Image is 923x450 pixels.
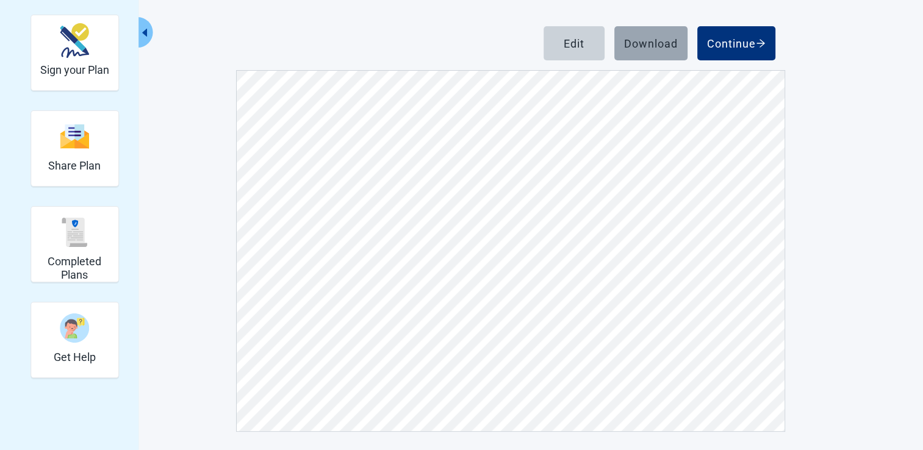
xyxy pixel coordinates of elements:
[48,159,101,173] h2: Share Plan
[36,255,113,281] h2: Completed Plans
[54,351,96,364] h2: Get Help
[31,15,119,91] div: Sign your Plan
[31,206,119,282] div: Completed Plans
[756,38,766,48] span: arrow-right
[138,17,153,48] button: Collapse menu
[60,123,89,149] img: svg%3e
[544,26,605,60] button: Edit
[564,37,584,49] div: Edit
[139,27,151,38] span: caret-left
[60,218,89,247] img: svg%3e
[60,313,89,343] img: person-question-x68TBcxA.svg
[624,37,678,49] div: Download
[697,26,775,60] button: Continue arrow-right
[614,26,688,60] button: Download
[40,63,109,77] h2: Sign your Plan
[707,37,766,49] div: Continue
[31,110,119,187] div: Share Plan
[31,302,119,378] div: Get Help
[60,23,89,58] img: make_plan_official-CpYJDfBD.svg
